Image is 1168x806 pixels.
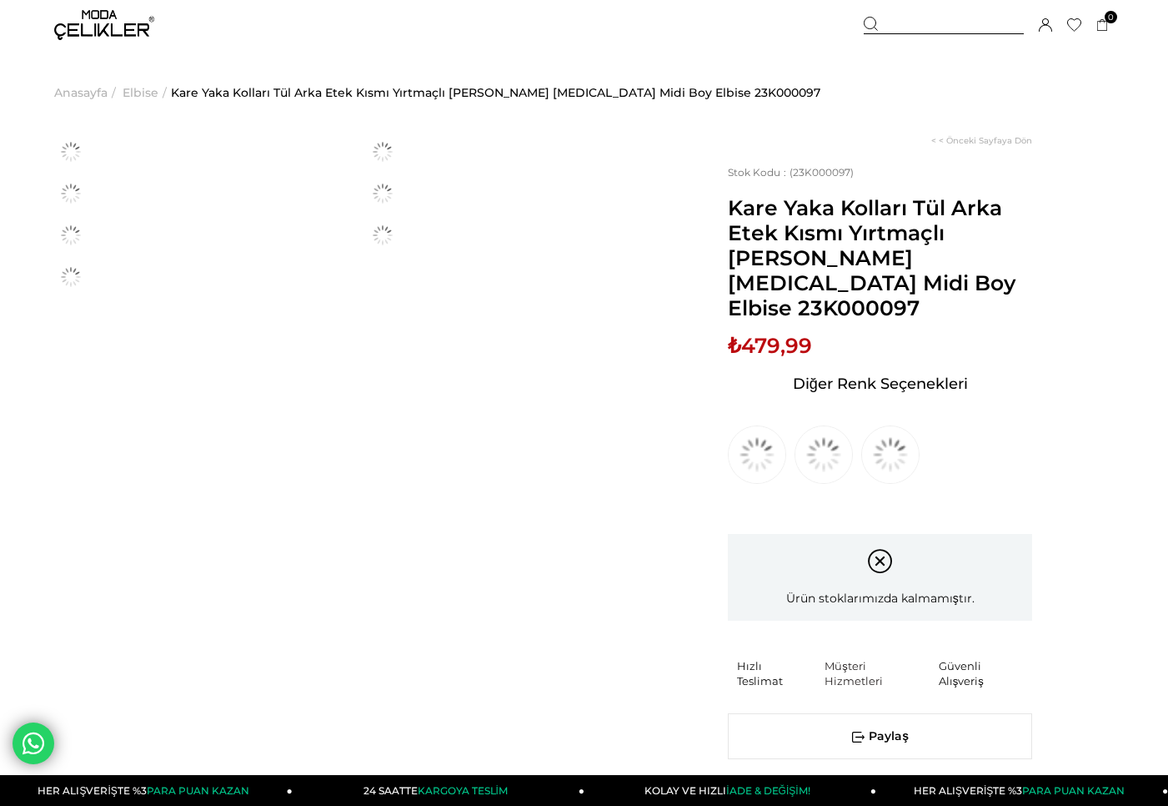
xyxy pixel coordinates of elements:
[726,784,810,797] span: İADE & DEĞİŞİM!
[728,166,790,179] span: Stok Kodu
[366,219,399,252] img: Kare Yaka Kolları Tül Arka Etek Kısmı Yırtmaçlı Jarlan Kadın Beyaz Midi Boy Elbise 23K000097
[54,177,88,210] img: Kare Yaka Kolları Tül Arka Etek Kısmı Yırtmaçlı Jarlan Kadın Beyaz Midi Boy Elbise 23K000097
[366,177,399,210] img: Kare Yaka Kolları Tül Arka Etek Kısmı Yırtmaçlı Jarlan Kadın Beyaz Midi Boy Elbise 23K000097
[584,775,876,806] a: KOLAY VE HIZLIİADE & DEĞİŞİM!
[729,714,1031,758] span: Paylaş
[861,426,920,484] img: Kare Yaka Kolları Tül Arka Etek Kısmı Yırtmaçlı Jarlan Kadın Kırmızı Midi Boy Elbise 23K000097
[728,333,812,358] span: ₺479,99
[931,135,1032,146] a: < < Önceki Sayfaya Dön
[54,219,88,252] img: Kare Yaka Kolları Tül Arka Etek Kısmı Yırtmaçlı Jarlan Kadın Beyaz Midi Boy Elbise 23K000097
[930,673,930,674] img: blank.png
[418,784,508,797] span: KARGOYA TESLİM
[1,775,293,806] a: HER ALIŞVERİŞTE %3PARA PUAN KAZAN
[54,135,88,169] img: Kare Yaka Kolları Tül Arka Etek Kısmı Yırtmaçlı Jarlan Kadın Beyaz Midi Boy Elbise 23K000097
[1105,11,1117,23] span: 0
[147,784,249,797] span: PARA PUAN KAZAN
[795,426,853,484] img: Kare Yaka Kolları Tül Arka Etek Kısmı Yırtmaçlı Jarlan Kadın Siyah Midi Boy Elbise 23K000097
[54,260,88,294] img: Kare Yaka Kolları Tül Arka Etek Kısmı Yırtmaçlı Jarlan Kadın Beyaz Midi Boy Elbise 23K000097
[123,50,171,135] li: >
[728,426,786,484] img: Kare Yaka Kolları Tül Arka Etek Kısmı Yırtmaçlı Jarlan Kadın Zümrüt Midi Boy Elbise 23K000097
[1096,19,1109,32] a: 0
[825,658,930,688] div: Müşteri Hizmetleri
[737,658,815,688] div: Hızlı Teslimat
[123,50,158,135] a: Elbise
[54,10,154,40] img: logo
[366,135,399,169] img: Kare Yaka Kolları Tül Arka Etek Kısmı Yırtmaçlı Jarlan Kadın Beyaz Midi Boy Elbise 23K000097
[54,50,108,135] a: Anasayfa
[728,534,1032,621] div: Ürün stoklarımızda kalmamıştır.
[939,658,1032,688] div: Güvenli Alışveriş
[54,50,120,135] li: >
[293,775,584,806] a: 24 SAATTEKARGOYA TESLİM
[728,195,1032,320] span: Kare Yaka Kolları Tül Arka Etek Kısmı Yırtmaçlı [PERSON_NAME] [MEDICAL_DATA] Midi Boy Elbise 23K0...
[876,775,1168,806] a: HER ALIŞVERİŞTE %3PARA PUAN KAZAN
[728,166,854,179] span: (23K000097)
[728,673,729,674] img: blank.png
[171,50,820,135] a: Kare Yaka Kolları Tül Arka Etek Kısmı Yırtmaçlı [PERSON_NAME] [MEDICAL_DATA] Midi Boy Elbise 23K0...
[793,370,968,397] span: Diğer Renk Seçenekleri
[1022,784,1125,797] span: PARA PUAN KAZAN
